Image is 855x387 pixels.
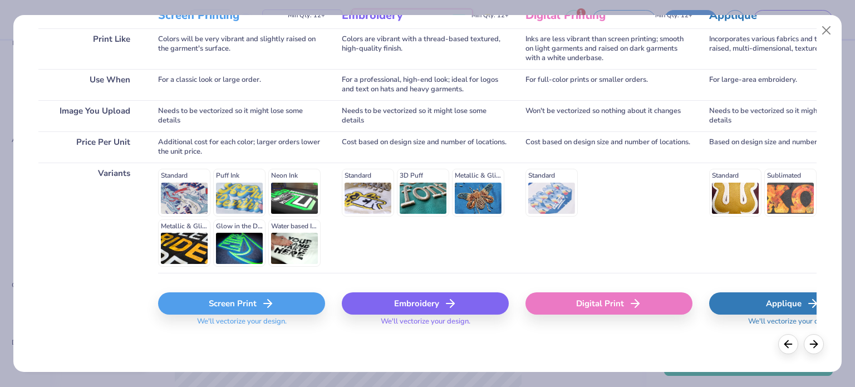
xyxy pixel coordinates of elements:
h3: Embroidery [342,8,467,23]
div: Print Like [38,28,141,69]
span: Min Qty: 12+ [288,12,325,19]
h3: Screen Printing [158,8,283,23]
span: Min Qty: 12+ [471,12,509,19]
div: Additional cost for each color; larger orders lower the unit price. [158,131,325,163]
div: Colors will be very vibrant and slightly raised on the garment's surface. [158,28,325,69]
div: Needs to be vectorized so it might lose some details [342,100,509,131]
span: We'll vectorize your design. [744,317,842,333]
div: For full-color prints or smaller orders. [525,69,692,100]
div: Use When [38,69,141,100]
div: Colors are vibrant with a thread-based textured, high-quality finish. [342,28,509,69]
span: We'll vectorize your design. [376,317,475,333]
div: Variants [38,163,141,273]
div: Inks are less vibrant than screen printing; smooth on light garments and raised on dark garments ... [525,28,692,69]
div: Screen Print [158,292,325,315]
div: Image You Upload [38,100,141,131]
div: Cost based on design size and number of locations. [342,131,509,163]
div: Digital Print [525,292,692,315]
h3: Digital Printing [525,8,651,23]
div: For a professional, high-end look; ideal for logos and text on hats and heavy garments. [342,69,509,100]
div: For a classic look or large order. [158,69,325,100]
div: Needs to be vectorized so it might lose some details [158,100,325,131]
div: Cost based on design size and number of locations. [525,131,692,163]
div: Embroidery [342,292,509,315]
span: We'll vectorize your design. [193,317,291,333]
button: Close [816,20,837,41]
span: Min Qty: 12+ [655,12,692,19]
div: Price Per Unit [38,131,141,163]
h3: Applique [709,8,834,23]
div: Won't be vectorized so nothing about it changes [525,100,692,131]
